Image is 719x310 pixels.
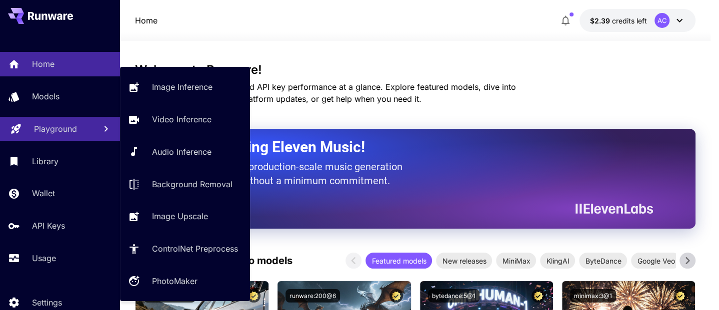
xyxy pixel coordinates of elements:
[120,237,250,261] a: ControlNet Preprocess
[120,140,250,164] a: Audio Inference
[496,256,536,266] span: MiniMax
[135,63,696,77] h3: Welcome to Runware!
[152,243,238,255] p: ControlNet Preprocess
[589,15,646,26] div: $2.38869
[135,14,157,26] nav: breadcrumb
[120,107,250,132] a: Video Inference
[120,172,250,196] a: Background Removal
[540,256,575,266] span: KlingAI
[579,9,695,32] button: $2.38869
[32,220,65,232] p: API Keys
[152,146,211,158] p: Audio Inference
[135,82,516,104] span: Check out your usage stats and API key performance at a glance. Explore featured models, dive int...
[654,13,669,28] div: AC
[247,289,260,303] button: Certified Model – Vetted for best performance and includes a commercial license.
[32,187,55,199] p: Wallet
[135,14,157,26] p: Home
[120,75,250,99] a: Image Inference
[32,90,59,102] p: Models
[120,204,250,229] a: Image Upscale
[32,155,58,167] p: Library
[152,113,211,125] p: Video Inference
[436,256,492,266] span: New releases
[120,269,250,294] a: PhotoMaker
[428,289,479,303] button: bytedance:5@1
[531,289,545,303] button: Certified Model – Vetted for best performance and includes a commercial license.
[611,16,646,25] span: credits left
[579,256,627,266] span: ByteDance
[285,289,340,303] button: runware:200@6
[589,16,611,25] span: $2.39
[389,289,403,303] button: Certified Model – Vetted for best performance and includes a commercial license.
[32,252,56,264] p: Usage
[160,138,646,157] h2: Now Supporting Eleven Music!
[152,275,197,287] p: PhotoMaker
[673,289,687,303] button: Certified Model – Vetted for best performance and includes a commercial license.
[152,81,212,93] p: Image Inference
[631,256,680,266] span: Google Veo
[365,256,432,266] span: Featured models
[152,178,232,190] p: Background Removal
[152,210,208,222] p: Image Upscale
[570,289,616,303] button: minimax:3@1
[34,123,77,135] p: Playground
[160,160,410,188] p: The only way to get production-scale music generation from Eleven Labs without a minimum commitment.
[32,297,62,309] p: Settings
[32,58,54,70] p: Home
